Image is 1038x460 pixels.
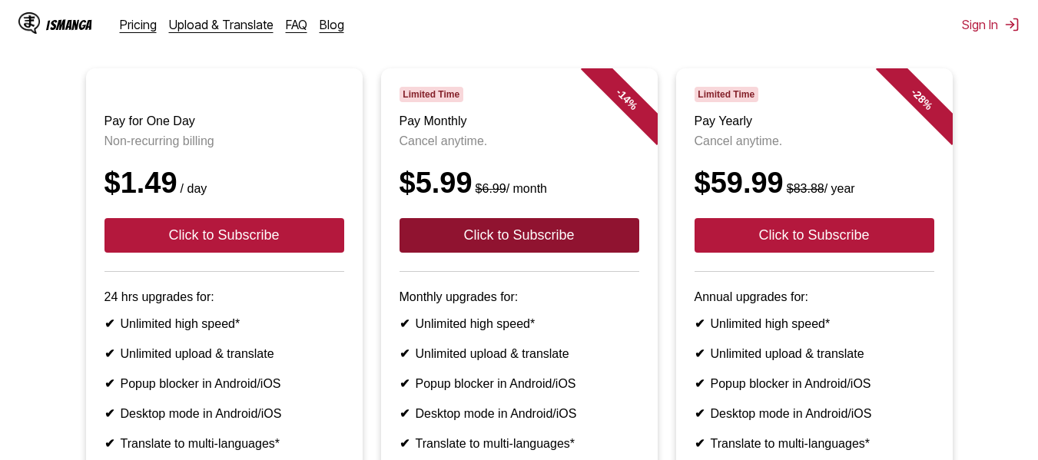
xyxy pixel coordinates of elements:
b: ✔ [695,407,705,420]
p: Cancel anytime. [695,134,934,148]
img: IsManga Logo [18,12,40,34]
li: Desktop mode in Android/iOS [695,406,934,421]
b: ✔ [104,407,114,420]
b: ✔ [695,437,705,450]
a: IsManga LogoIsManga [18,12,120,37]
li: Unlimited high speed* [695,316,934,331]
p: Annual upgrades for: [695,290,934,304]
b: ✔ [104,347,114,360]
button: Click to Subscribe [400,218,639,253]
s: $6.99 [476,182,506,195]
li: Unlimited high speed* [104,316,344,331]
small: / day [177,182,207,195]
li: Unlimited high speed* [400,316,639,331]
b: ✔ [104,377,114,390]
li: Popup blocker in Android/iOS [400,376,639,391]
div: - 28 % [875,53,967,145]
li: Popup blocker in Android/iOS [695,376,934,391]
li: Popup blocker in Android/iOS [104,376,344,391]
h3: Pay for One Day [104,114,344,128]
b: ✔ [400,317,410,330]
span: Limited Time [695,87,758,102]
li: Desktop mode in Android/iOS [400,406,639,421]
li: Unlimited upload & translate [104,346,344,361]
div: $1.49 [104,167,344,200]
a: FAQ [286,17,307,32]
a: Blog [320,17,344,32]
li: Unlimited upload & translate [400,346,639,361]
b: ✔ [104,437,114,450]
p: Non-recurring billing [104,134,344,148]
small: / year [784,182,855,195]
span: Limited Time [400,87,463,102]
b: ✔ [695,347,705,360]
h3: Pay Yearly [695,114,934,128]
a: Pricing [120,17,157,32]
p: Cancel anytime. [400,134,639,148]
b: ✔ [400,437,410,450]
li: Translate to multi-languages* [400,436,639,451]
li: Translate to multi-languages* [695,436,934,451]
button: Click to Subscribe [104,218,344,253]
div: - 14 % [580,53,672,145]
p: 24 hrs upgrades for: [104,290,344,304]
img: Sign out [1004,17,1020,32]
li: Unlimited upload & translate [695,346,934,361]
h3: Pay Monthly [400,114,639,128]
button: Sign In [962,17,1020,32]
div: $5.99 [400,167,639,200]
b: ✔ [400,377,410,390]
b: ✔ [695,317,705,330]
b: ✔ [400,347,410,360]
li: Translate to multi-languages* [104,436,344,451]
b: ✔ [400,407,410,420]
small: / month [473,182,547,195]
s: $83.88 [787,182,824,195]
b: ✔ [695,377,705,390]
div: $59.99 [695,167,934,200]
b: ✔ [104,317,114,330]
p: Monthly upgrades for: [400,290,639,304]
li: Desktop mode in Android/iOS [104,406,344,421]
a: Upload & Translate [169,17,274,32]
button: Click to Subscribe [695,218,934,253]
div: IsManga [46,18,92,32]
